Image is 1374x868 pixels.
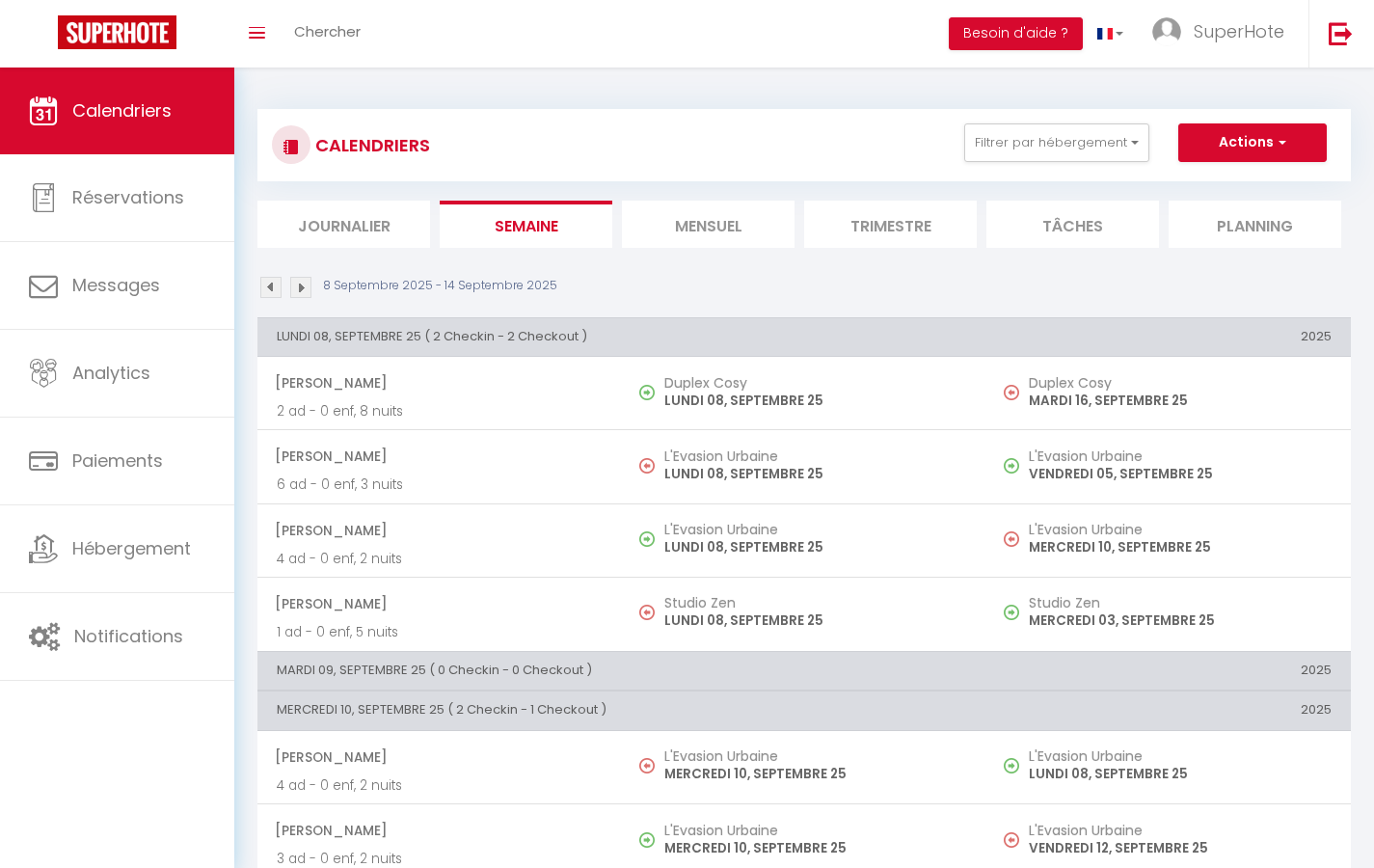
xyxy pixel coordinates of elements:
li: Mensuel [622,201,795,248]
li: Journalier [257,201,430,248]
span: Paiements [72,448,163,473]
h5: Studio Zen [664,595,967,610]
img: NO IMAGE [1004,605,1019,620]
p: LUNDI 08, SEPTEMBRE 25 [1029,764,1332,784]
button: Besoin d'aide ? [949,17,1083,50]
span: Calendriers [72,98,172,122]
img: NO IMAGE [639,605,655,620]
p: LUNDI 08, SEPTEMBRE 25 [664,610,967,631]
span: Messages [72,273,160,297]
span: [PERSON_NAME] [275,739,603,775]
p: MARDI 16, SEPTEMBRE 25 [1029,391,1332,411]
img: NO IMAGE [639,758,655,773]
p: MERCREDI 03, SEPTEMBRE 25 [1029,610,1332,631]
th: 2025 [986,692,1351,730]
h5: L'Evasion Urbaine [1029,448,1332,464]
span: [PERSON_NAME] [275,438,603,475]
li: Trimestre [804,201,977,248]
img: logout [1329,21,1353,45]
button: Filtrer par hébergement [964,123,1149,162]
p: MERCREDI 10, SEPTEMBRE 25 [664,764,967,784]
img: NO IMAGE [1004,385,1019,400]
img: NO IMAGE [1004,531,1019,547]
p: 4 ad - 0 enf, 2 nuits [277,549,603,569]
p: VENDREDI 12, SEPTEMBRE 25 [1029,838,1332,858]
p: MERCREDI 10, SEPTEMBRE 25 [1029,537,1332,557]
p: 2 ad - 0 enf, 8 nuits [277,401,603,421]
h5: L'Evasion Urbaine [1029,522,1332,537]
li: Tâches [986,201,1159,248]
th: 2025 [986,651,1351,690]
span: Hébergement [72,536,191,560]
h5: L'Evasion Urbaine [664,748,967,764]
p: LUNDI 08, SEPTEMBRE 25 [664,537,967,557]
p: 8 Septembre 2025 - 14 Septembre 2025 [323,277,557,295]
span: Analytics [72,361,150,385]
p: LUNDI 08, SEPTEMBRE 25 [664,391,967,411]
li: Semaine [440,201,612,248]
button: Ouvrir le widget de chat LiveChat [15,8,73,66]
h5: Studio Zen [1029,595,1332,610]
img: NO IMAGE [639,458,655,474]
p: 6 ad - 0 enf, 3 nuits [277,475,603,495]
img: Super Booking [58,15,176,49]
span: [PERSON_NAME] [275,365,603,401]
th: LUNDI 08, SEPTEMBRE 25 ( 2 Checkin - 2 Checkout ) [257,317,986,356]
th: MARDI 09, SEPTEMBRE 25 ( 0 Checkin - 0 Checkout ) [257,651,986,690]
img: NO IMAGE [1004,458,1019,474]
img: ... [1152,17,1181,46]
img: NO IMAGE [1004,758,1019,773]
button: Actions [1178,123,1327,162]
p: 4 ad - 0 enf, 2 nuits [277,775,603,796]
p: VENDREDI 05, SEPTEMBRE 25 [1029,464,1332,484]
span: Chercher [294,21,361,41]
span: Notifications [74,624,183,648]
span: Réservations [72,185,184,209]
li: Planning [1169,201,1341,248]
h5: L'Evasion Urbaine [664,522,967,537]
p: LUNDI 08, SEPTEMBRE 25 [664,464,967,484]
span: [PERSON_NAME] [275,512,603,549]
h5: Duplex Cosy [664,375,967,391]
h5: L'Evasion Urbaine [664,823,967,838]
p: 1 ad - 0 enf, 5 nuits [277,622,603,642]
h5: Duplex Cosy [1029,375,1332,391]
h3: CALENDRIERS [310,123,430,167]
h5: L'Evasion Urbaine [1029,748,1332,764]
th: 2025 [986,317,1351,356]
th: MERCREDI 10, SEPTEMBRE 25 ( 2 Checkin - 1 Checkout ) [257,692,986,730]
img: NO IMAGE [1004,832,1019,848]
h5: L'Evasion Urbaine [664,448,967,464]
span: SuperHote [1194,19,1284,43]
p: MERCREDI 10, SEPTEMBRE 25 [664,838,967,858]
span: [PERSON_NAME] [275,585,603,622]
span: [PERSON_NAME] [275,812,603,849]
h5: L'Evasion Urbaine [1029,823,1332,838]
